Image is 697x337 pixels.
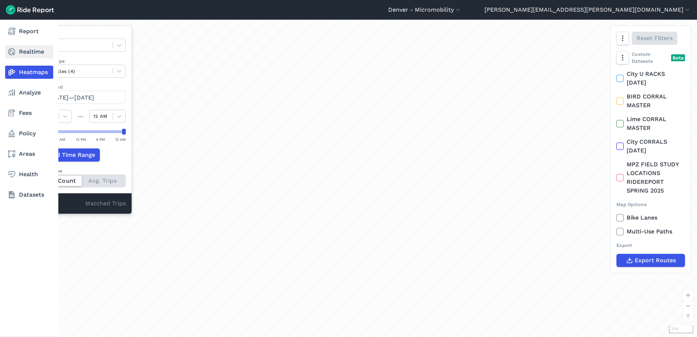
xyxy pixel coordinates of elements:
button: [PERSON_NAME][EMAIL_ADDRESS][PERSON_NAME][DOMAIN_NAME] [484,5,691,14]
div: Custom Datasets [616,51,685,65]
div: Count Type [35,167,126,174]
button: Add Time Range [35,148,100,162]
label: MPZ FIELD STUDY LOCATIONS RIDEREPORT SPRING 2025 [616,160,685,195]
label: Bike Lanes [616,213,685,222]
div: loading [23,20,697,337]
a: Realtime [5,45,53,58]
div: Map Options [616,201,685,208]
label: Data Period [35,84,126,90]
div: — [72,112,89,121]
a: Fees [5,106,53,120]
div: 6 PM [96,136,105,143]
div: Export [616,242,685,249]
div: Beta [671,54,685,61]
a: Heatmaps [5,66,53,79]
a: Areas [5,147,53,160]
div: 12 PM [76,136,86,143]
div: 6 AM [56,136,65,143]
span: [DATE]—[DATE] [49,94,94,101]
label: Multi-Use Paths [616,227,685,236]
a: Report [5,25,53,38]
div: Matched Trips [30,193,132,214]
span: Export Routes [635,256,676,265]
a: Datasets [5,188,53,201]
button: Denver - Micromobility [388,5,462,14]
div: - [35,199,85,209]
label: BIRD CORRAL MASTER [616,92,685,110]
button: Export Routes [616,254,685,267]
div: 12 AM [115,136,126,143]
a: Policy [5,127,53,140]
button: [DATE]—[DATE] [35,91,126,104]
label: Data Type [35,32,126,39]
a: Analyze [5,86,53,99]
span: Add Time Range [49,151,95,159]
label: City U RACKS [DATE] [616,70,685,87]
a: Health [5,168,53,181]
label: Vehicle Type [35,58,126,65]
img: Ride Report [6,5,54,15]
label: Lime CORRAL MASTER [616,115,685,132]
label: City CORRALS [DATE] [616,137,685,155]
button: Reset Filters [632,32,677,45]
span: Reset Filters [636,34,673,43]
